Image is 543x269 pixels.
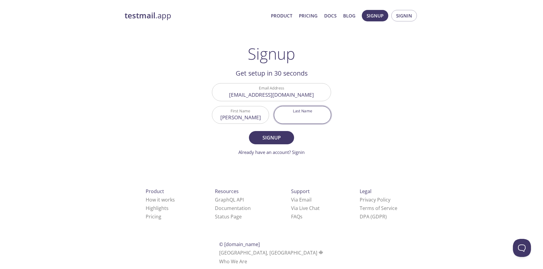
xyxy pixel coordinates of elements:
a: Pricing [146,213,161,220]
a: Docs [324,12,337,20]
a: DPA (GDPR) [360,213,387,220]
h2: Get setup in 30 seconds [212,68,331,78]
a: Status Page [215,213,242,220]
a: Blog [343,12,355,20]
strong: testmail [125,10,155,21]
a: Product [271,12,292,20]
a: Privacy Policy [360,196,390,203]
a: Highlights [146,205,169,211]
span: Resources [215,188,239,195]
iframe: Help Scout Beacon - Open [513,239,531,257]
span: Legal [360,188,371,195]
span: Signin [396,12,412,20]
button: Signup [249,131,294,144]
span: Support [291,188,310,195]
span: Product [146,188,164,195]
span: Signup [256,133,287,142]
span: [GEOGRAPHIC_DATA], [GEOGRAPHIC_DATA] [219,249,324,256]
button: Signup [362,10,388,21]
a: Who We Are [219,258,247,265]
a: Documentation [215,205,251,211]
span: Signup [367,12,383,20]
span: © [DOMAIN_NAME] [219,241,260,248]
a: FAQ [291,213,303,220]
a: Via Email [291,196,312,203]
a: testmail.app [125,11,266,21]
a: How it works [146,196,175,203]
button: Signin [391,10,417,21]
a: Pricing [299,12,318,20]
a: Terms of Service [360,205,397,211]
a: GraphQL API [215,196,244,203]
span: s [300,213,303,220]
a: Already have an account? Signin [238,149,305,155]
a: Via Live Chat [291,205,320,211]
h1: Signup [248,45,295,63]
